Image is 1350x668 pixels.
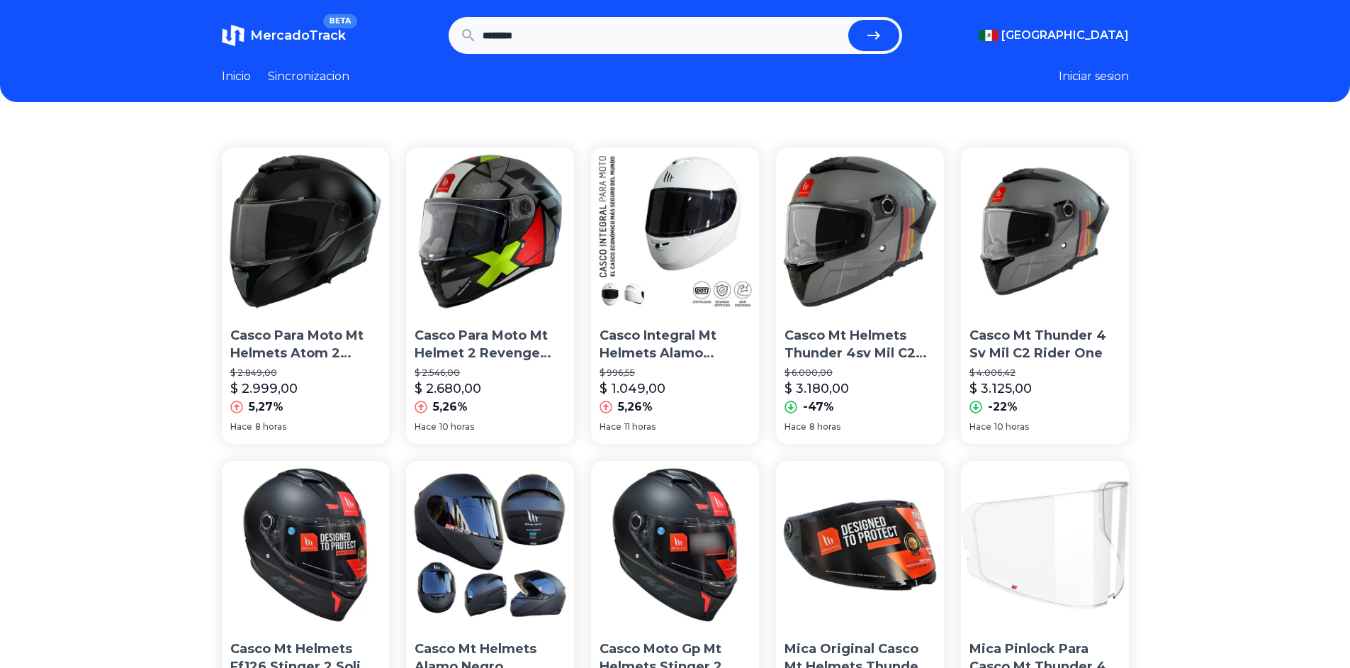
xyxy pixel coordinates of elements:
[600,367,750,379] p: $ 996,55
[406,461,574,629] img: Casco Mt Helmets Alamo Negro Certificado Mica Humo Dot
[988,399,1018,416] p: -22%
[784,327,935,362] p: Casco Mt Helmets Thunder 4sv Mil C2 Gris Mate Para Moto
[222,24,346,47] a: MercadoTrackBETA
[803,399,834,416] p: -47%
[969,327,1120,362] p: Casco Mt Thunder 4 Sv Mil C2 Rider One
[415,327,566,362] p: Casco Para Moto Mt Helmet 2 Revenge Light C2 Gris/ Perla
[439,421,474,433] span: 10 horas
[1001,27,1129,44] span: [GEOGRAPHIC_DATA]
[618,399,653,416] p: 5,26%
[222,147,390,444] a: Casco Para Moto Mt Helmets Atom 2 Abatible Deportivo Dot EceCasco Para Moto Mt Helmets Atom 2 Aba...
[784,379,849,399] p: $ 3.180,00
[230,421,252,433] span: Hace
[415,421,437,433] span: Hace
[250,28,346,43] span: MercadoTrack
[591,147,759,444] a: Casco Integral Mt Helmets Alamo Certificado Dot Mica Humo NsCasco Integral Mt Helmets Alamo Certi...
[406,147,574,316] img: Casco Para Moto Mt Helmet 2 Revenge Light C2 Gris/ Perla
[222,461,390,629] img: Casco Mt Helmets Ff126 Stinger 2 Solid Negro Mate
[784,367,935,379] p: $ 6.000,00
[323,14,356,28] span: BETA
[969,367,1120,379] p: $ 4.006,42
[776,147,944,316] img: Casco Mt Helmets Thunder 4sv Mil C2 Gris Mate Para Moto
[961,147,1129,444] a: Casco Mt Thunder 4 Sv Mil C2 Rider One Casco Mt Thunder 4 Sv Mil C2 Rider One$ 4.006,42$ 3.125,00...
[222,24,244,47] img: MercadoTrack
[249,399,283,416] p: 5,27%
[961,147,1129,316] img: Casco Mt Thunder 4 Sv Mil C2 Rider One
[979,27,1129,44] button: [GEOGRAPHIC_DATA]
[600,379,665,399] p: $ 1.049,00
[230,367,381,379] p: $ 2.849,00
[1059,68,1129,85] button: Iniciar sesion
[776,147,944,444] a: Casco Mt Helmets Thunder 4sv Mil C2 Gris Mate Para MotoCasco Mt Helmets Thunder 4sv Mil C2 Gris M...
[222,147,390,316] img: Casco Para Moto Mt Helmets Atom 2 Abatible Deportivo Dot Ece
[406,147,574,444] a: Casco Para Moto Mt Helmet 2 Revenge Light C2 Gris/ PerlaCasco Para Moto Mt Helmet 2 Revenge Light...
[969,379,1032,399] p: $ 3.125,00
[591,461,759,629] img: Casco Moto Gp Mt Helmets Stinger 2 Doble Certificado Calidad
[994,421,1029,433] span: 10 horas
[222,68,251,85] a: Inicio
[591,147,759,316] img: Casco Integral Mt Helmets Alamo Certificado Dot Mica Humo Ns
[776,461,944,629] img: Mica Original Casco Mt Helmets Thunder 4 Sv / Stinger 2
[230,327,381,362] p: Casco Para Moto Mt Helmets Atom 2 Abatible Deportivo Dot Ece
[969,421,991,433] span: Hace
[809,421,840,433] span: 8 horas
[979,30,999,41] img: Mexico
[624,421,656,433] span: 11 horas
[255,421,286,433] span: 8 horas
[230,379,298,399] p: $ 2.999,00
[784,421,806,433] span: Hace
[961,461,1129,629] img: Mica Pinlock Para Casco Mt Thunder 4 Max Vision Mt-v-28
[268,68,349,85] a: Sincronizacion
[415,367,566,379] p: $ 2.546,00
[433,399,468,416] p: 5,26%
[600,327,750,362] p: Casco Integral Mt Helmets Alamo Certificado Dot Mica Humo Ns
[600,421,621,433] span: Hace
[415,379,481,399] p: $ 2.680,00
